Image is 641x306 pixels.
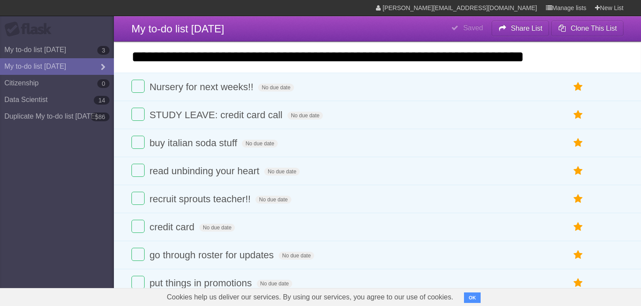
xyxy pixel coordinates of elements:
[511,25,542,32] b: Share List
[149,81,255,92] span: Nursery for next weeks!!
[149,109,285,120] span: STUDY LEAVE: credit card call
[255,196,291,204] span: No due date
[287,112,323,120] span: No due date
[551,21,623,36] button: Clone This List
[131,23,224,35] span: My to-do list [DATE]
[464,292,481,303] button: OK
[149,193,253,204] span: recruit sprouts teacher!!
[131,248,145,261] label: Done
[264,168,300,176] span: No due date
[258,84,294,91] span: No due date
[463,24,483,32] b: Saved
[279,252,314,260] span: No due date
[570,248,587,262] label: Star task
[158,288,462,306] span: Cookies help us deliver our services. By using our services, you agree to our use of cookies.
[242,140,277,148] span: No due date
[149,222,197,232] span: credit card
[131,108,145,121] label: Done
[131,80,145,93] label: Done
[492,21,549,36] button: Share List
[131,164,145,177] label: Done
[149,165,262,176] span: read unbinding your heart
[257,280,292,288] span: No due date
[149,250,276,260] span: go through roster for updates
[91,113,110,121] b: 586
[97,46,110,55] b: 3
[131,220,145,233] label: Done
[97,79,110,88] b: 0
[149,137,239,148] span: buy italian soda stuff
[149,278,254,288] span: put things in promotions
[4,21,57,37] div: Flask
[570,25,617,32] b: Clone This List
[570,80,587,94] label: Star task
[131,276,145,289] label: Done
[570,108,587,122] label: Star task
[570,136,587,150] label: Star task
[131,136,145,149] label: Done
[131,192,145,205] label: Done
[570,276,587,290] label: Star task
[199,224,235,232] span: No due date
[570,220,587,234] label: Star task
[94,96,110,105] b: 14
[570,164,587,178] label: Star task
[570,192,587,206] label: Star task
